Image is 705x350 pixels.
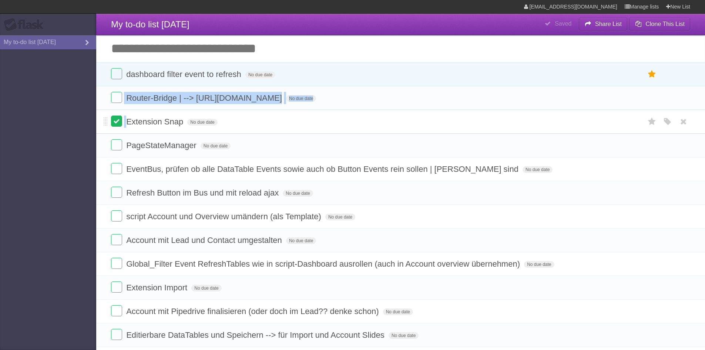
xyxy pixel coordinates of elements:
label: Done [111,234,122,245]
span: No due date [383,309,413,315]
span: script Account und Overview umändern (als Template) [126,212,323,221]
span: Extension Import [126,283,189,292]
label: Done [111,116,122,127]
span: dashboard filter event to refresh [126,70,243,79]
label: Done [111,329,122,340]
label: Done [111,258,122,269]
span: No due date [286,237,316,244]
label: Done [111,187,122,198]
b: Saved [555,20,571,27]
span: Router-Bridge | --> [URL][DOMAIN_NAME] [126,93,284,103]
label: Done [111,305,122,316]
span: No due date [201,143,231,149]
span: No due date [283,190,313,197]
span: No due date [187,119,217,126]
span: No due date [389,332,419,339]
label: Done [111,68,122,79]
span: PageStateManager [126,141,198,150]
span: No due date [245,71,275,78]
div: Flask [4,18,48,31]
span: Extension Snap [126,117,185,126]
span: Account mit Pipedrive finalisieren (oder doch im Lead?? denke schon) [126,307,380,316]
span: Account mit Lead und Contact umgestalten [126,236,284,245]
label: Done [111,139,122,150]
button: Clone This List [629,17,690,31]
span: No due date [286,95,316,102]
label: Star task [645,116,659,128]
span: No due date [325,214,355,220]
b: Share List [595,21,622,27]
span: Refresh Button im Bus und mit reload ajax [126,188,281,197]
b: Clone This List [645,21,685,27]
span: EventBus, prüfen ob alle DataTable Events sowie auch ob Button Events rein sollen | [PERSON_NAME]... [126,164,520,174]
label: Done [111,163,122,174]
span: No due date [191,285,221,291]
label: Star task [645,68,659,80]
button: Share List [579,17,628,31]
span: No due date [524,261,554,268]
span: Editierbare DataTables und Speichern --> für Import und Account Slides [126,330,386,340]
label: Done [111,281,122,293]
span: No due date [523,166,553,173]
span: Global_Filter Event RefreshTables wie in script-Dashboard ausrollen (auch in Account overview übe... [126,259,522,269]
label: Done [111,210,122,221]
span: My to-do list [DATE] [111,19,189,29]
label: Done [111,92,122,103]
